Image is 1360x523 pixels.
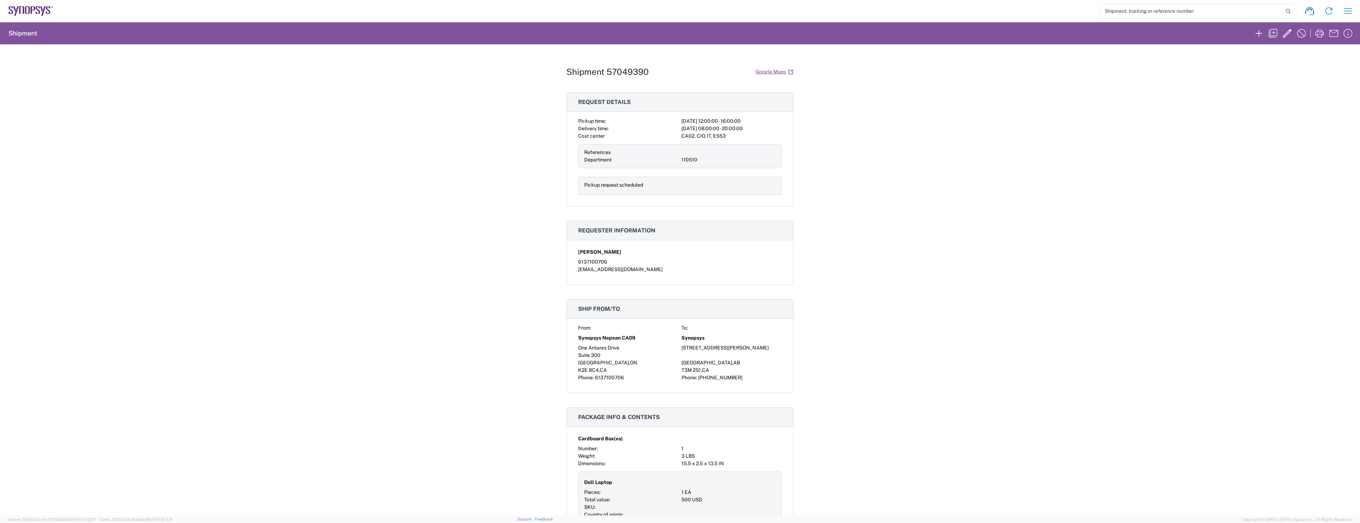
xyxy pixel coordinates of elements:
[69,517,96,522] span: [DATE] 11:13:37
[566,67,649,77] h1: Shipment 57049390
[733,360,740,365] span: AB
[1242,516,1351,523] span: Copyright © [DATE]-[DATE] Agistix Inc., All Rights Reserved
[595,375,624,380] span: 6137100706
[584,182,643,188] span: Pickup request scheduled
[578,360,629,365] span: [GEOGRAPHIC_DATA]
[681,325,688,331] span: To:
[578,248,621,256] span: [PERSON_NAME]
[681,334,704,342] span: Synopsys
[578,367,599,373] span: K2E 8C4
[578,344,679,352] div: One Antares Drive
[578,126,609,131] span: Delivery time:
[702,367,709,373] span: CA
[681,344,782,352] div: [STREET_ADDRESS][PERSON_NAME]
[681,375,697,380] span: Phone:
[578,227,656,234] span: Requester information
[584,512,623,517] span: Country of origin:
[584,489,601,495] span: Pieces:
[584,504,596,510] span: SKU:
[698,375,742,380] span: [PHONE_NUMBER]
[681,367,701,373] span: T3M 2S1
[1099,4,1283,18] input: Shipment, tracking or reference number
[578,414,660,420] span: Package info & contents
[578,99,631,105] span: Request details
[578,258,782,266] div: 6137100706
[755,66,794,78] a: Google Maps
[584,156,679,164] div: Department
[681,117,782,125] div: [DATE] 12:00:00 - 16:00:00
[578,453,595,459] span: Weight:
[629,360,630,365] span: ,
[732,360,733,365] span: ,
[681,496,776,503] div: 500 USD
[578,446,598,451] span: Number:
[584,479,612,486] span: Dell Laptop
[578,334,635,342] span: Synopsys Nepean CA09
[578,461,605,466] span: Dimensions:
[584,497,610,502] span: Total value:
[578,435,623,442] span: Cardboard Box(es)
[681,460,782,467] div: 15.5 x 2.5 x 13.5 IN
[578,118,606,124] span: Pickup time:
[578,266,782,273] div: [EMAIL_ADDRESS][DOMAIN_NAME]
[681,125,782,132] div: [DATE] 08:00:00 - 20:00:00
[535,517,553,521] a: Feedback
[578,305,620,312] span: Ship from/to
[147,517,172,522] span: [DATE] 12:11:14
[578,133,605,139] span: Cost center
[681,156,776,164] div: 110510
[599,367,600,373] span: ,
[600,367,607,373] span: CA
[578,325,591,331] span: From:
[578,352,679,359] div: Suite 300
[9,29,37,38] h2: Shipment
[681,489,776,496] div: 1 EA
[681,452,782,460] div: 3 LBS
[517,517,535,521] a: Support
[681,360,732,365] span: [GEOGRAPHIC_DATA]
[578,375,594,380] span: Phone:
[584,149,611,155] span: References
[630,360,637,365] span: ON
[99,517,172,522] span: Client: 2025.20.0-8c6e0cf
[701,367,702,373] span: ,
[681,132,782,140] div: CA02, CIO, IT, ESS3
[9,517,96,522] span: Server: 2025.20.0-db47332bad5
[681,445,782,452] div: 1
